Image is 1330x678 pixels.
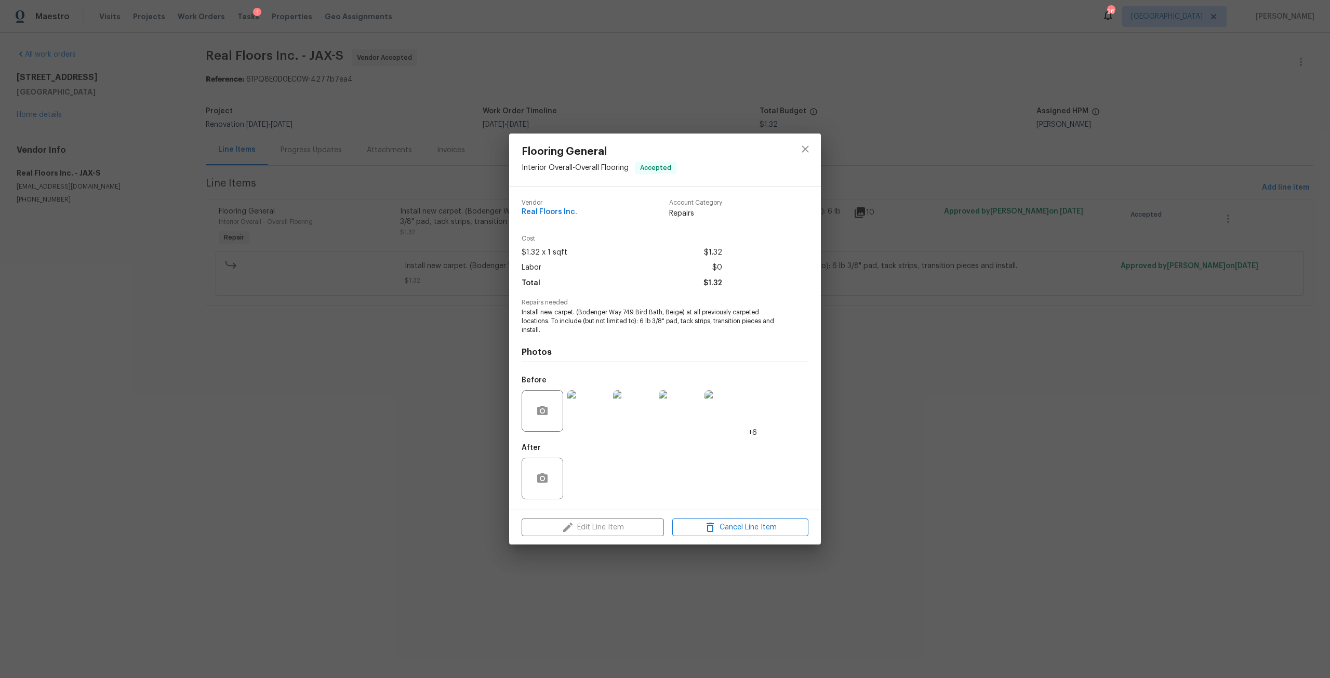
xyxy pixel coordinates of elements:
[712,260,722,275] span: $0
[522,347,808,357] h4: Photos
[522,208,577,216] span: Real Floors Inc.
[703,276,722,291] span: $1.32
[522,299,808,306] span: Repairs needed
[522,444,541,451] h5: After
[522,146,676,157] span: Flooring General
[1107,6,1114,17] div: 26
[704,245,722,260] span: $1.32
[672,519,808,537] button: Cancel Line Item
[522,235,722,242] span: Cost
[522,245,567,260] span: $1.32 x 1 sqft
[748,428,757,438] span: +6
[522,377,547,384] h5: Before
[522,200,577,206] span: Vendor
[522,276,540,291] span: Total
[522,260,541,275] span: Labor
[669,208,722,219] span: Repairs
[522,308,780,334] span: Install new carpet. (Bodenger Way 749 Bird Bath, Beige) at all previously carpeted locations. To ...
[675,521,805,534] span: Cancel Line Item
[793,137,818,162] button: close
[253,8,261,18] div: 1
[522,164,629,171] span: Interior Overall - Overall Flooring
[636,163,675,173] span: Accepted
[669,200,722,206] span: Account Category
